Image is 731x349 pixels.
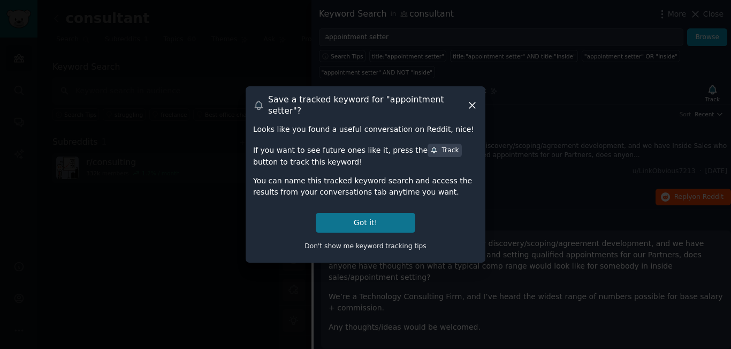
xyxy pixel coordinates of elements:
div: Looks like you found a useful conversation on Reddit, nice! [253,124,478,135]
div: You can name this tracked keyword search and access the results from your conversations tab anyti... [253,175,478,198]
button: Got it! [316,213,415,233]
h3: Save a tracked keyword for " appointment setter "? [268,94,467,116]
div: Track [430,146,459,155]
span: Don't show me keyword tracking tips [304,242,427,250]
div: If you want to see future ones like it, press the button to track this keyword! [253,143,478,167]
